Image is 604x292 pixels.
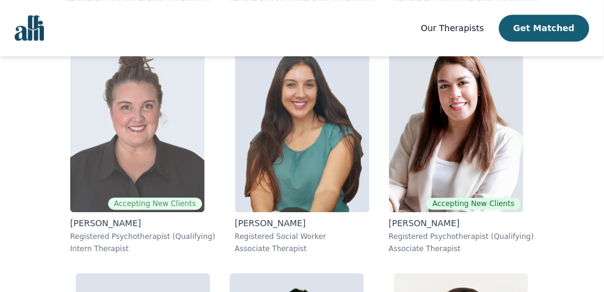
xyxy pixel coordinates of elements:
[70,37,205,212] img: Janelle_Rushton
[70,244,216,254] p: Intern Therapist
[235,232,369,241] p: Registered Social Worker
[389,217,534,229] p: [PERSON_NAME]
[421,23,484,33] span: Our Therapists
[499,15,589,41] button: Get Matched
[426,198,520,210] span: Accepting New Clients
[389,232,534,241] p: Registered Psychotherapist (Qualifying)
[70,217,216,229] p: [PERSON_NAME]
[389,37,523,212] img: Ava_Pouyandeh
[379,27,544,263] a: Ava_PouyandehAccepting New Clients[PERSON_NAME]Registered Psychotherapist (Qualifying)Associate T...
[60,27,225,263] a: Janelle_RushtonAccepting New Clients[PERSON_NAME]Registered Psychotherapist (Qualifying)Intern Th...
[108,198,202,210] span: Accepting New Clients
[225,27,379,263] a: Amrit_Bhangoo[PERSON_NAME]Registered Social WorkerAssociate Therapist
[389,244,534,254] p: Associate Therapist
[235,244,369,254] p: Associate Therapist
[15,15,44,41] img: alli logo
[421,21,484,35] a: Our Therapists
[70,232,216,241] p: Registered Psychotherapist (Qualifying)
[235,37,369,212] img: Amrit_Bhangoo
[235,217,369,229] p: [PERSON_NAME]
